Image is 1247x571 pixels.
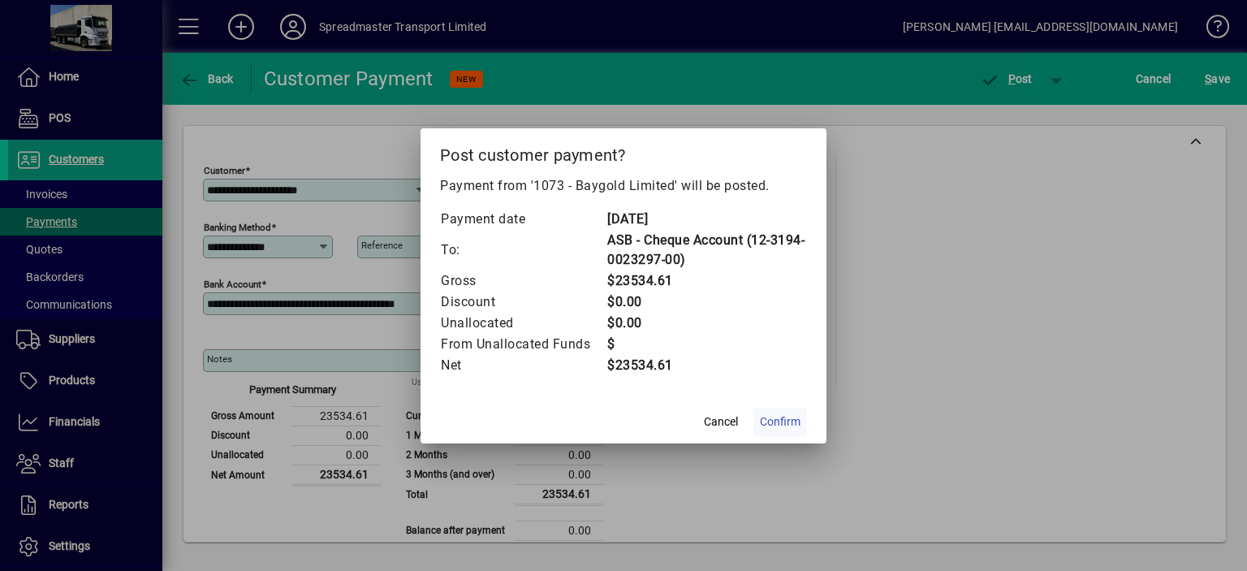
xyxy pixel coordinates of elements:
[440,209,606,230] td: Payment date
[440,313,606,334] td: Unallocated
[704,413,738,430] span: Cancel
[440,176,807,196] p: Payment from '1073 - Baygold Limited' will be posted.
[606,292,807,313] td: $0.00
[606,209,807,230] td: [DATE]
[760,413,800,430] span: Confirm
[440,355,606,376] td: Net
[440,270,606,292] td: Gross
[606,355,807,376] td: $23534.61
[606,334,807,355] td: $
[440,334,606,355] td: From Unallocated Funds
[606,313,807,334] td: $0.00
[440,230,606,270] td: To:
[421,128,826,175] h2: Post customer payment?
[606,270,807,292] td: $23534.61
[440,292,606,313] td: Discount
[606,230,807,270] td: ASB - Cheque Account (12-3194-0023297-00)
[695,408,747,437] button: Cancel
[753,408,807,437] button: Confirm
